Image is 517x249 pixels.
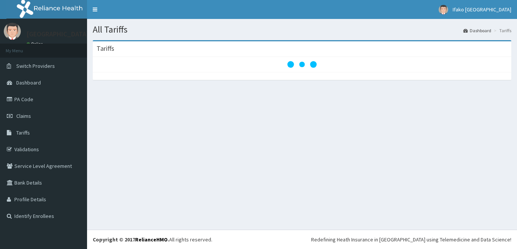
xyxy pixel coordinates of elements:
[93,25,511,34] h1: All Tariffs
[87,230,517,249] footer: All rights reserved.
[311,236,511,243] div: Redefining Heath Insurance in [GEOGRAPHIC_DATA] using Telemedicine and Data Science!
[453,6,511,13] span: Ifako [GEOGRAPHIC_DATA]
[135,236,168,243] a: RelianceHMO
[93,236,169,243] strong: Copyright © 2017 .
[492,27,511,34] li: Tariffs
[26,41,45,47] a: Online
[16,79,41,86] span: Dashboard
[26,31,89,38] p: [GEOGRAPHIC_DATA]
[439,5,448,14] img: User Image
[16,113,31,119] span: Claims
[97,45,114,52] h3: Tariffs
[463,27,491,34] a: Dashboard
[16,63,55,69] span: Switch Providers
[16,129,30,136] span: Tariffs
[4,23,21,40] img: User Image
[287,49,317,80] svg: audio-loading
